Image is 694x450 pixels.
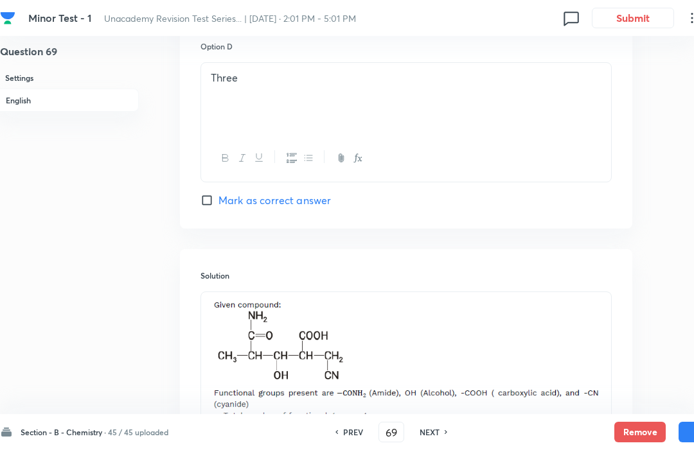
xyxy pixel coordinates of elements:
button: Remove [614,422,666,442]
h6: 45 / 45 uploaded [108,426,168,438]
h6: NEXT [420,426,440,438]
span: Mark as correct answer [218,193,331,208]
h6: PREV [343,426,363,438]
h6: Section - B - Chemistry · [21,426,106,438]
h6: Solution [200,270,612,281]
button: Submit [592,8,674,28]
img: 04-10-25-04:22:54-PM [211,300,601,434]
p: Three [211,71,601,85]
span: Unacademy Revision Test Series... | [DATE] · 2:01 PM - 5:01 PM [104,12,356,24]
h6: Option D [200,40,612,52]
span: Minor Test - 1 [28,11,91,24]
